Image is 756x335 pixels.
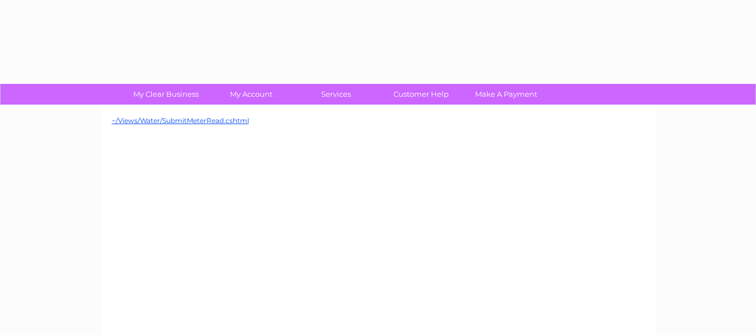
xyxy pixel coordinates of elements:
[120,84,212,105] a: My Clear Business
[205,84,297,105] a: My Account
[375,84,467,105] a: Customer Help
[460,84,552,105] a: Make A Payment
[290,84,382,105] a: Services
[112,116,249,125] a: ~/Views/Water/SubmitMeterRead.cshtml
